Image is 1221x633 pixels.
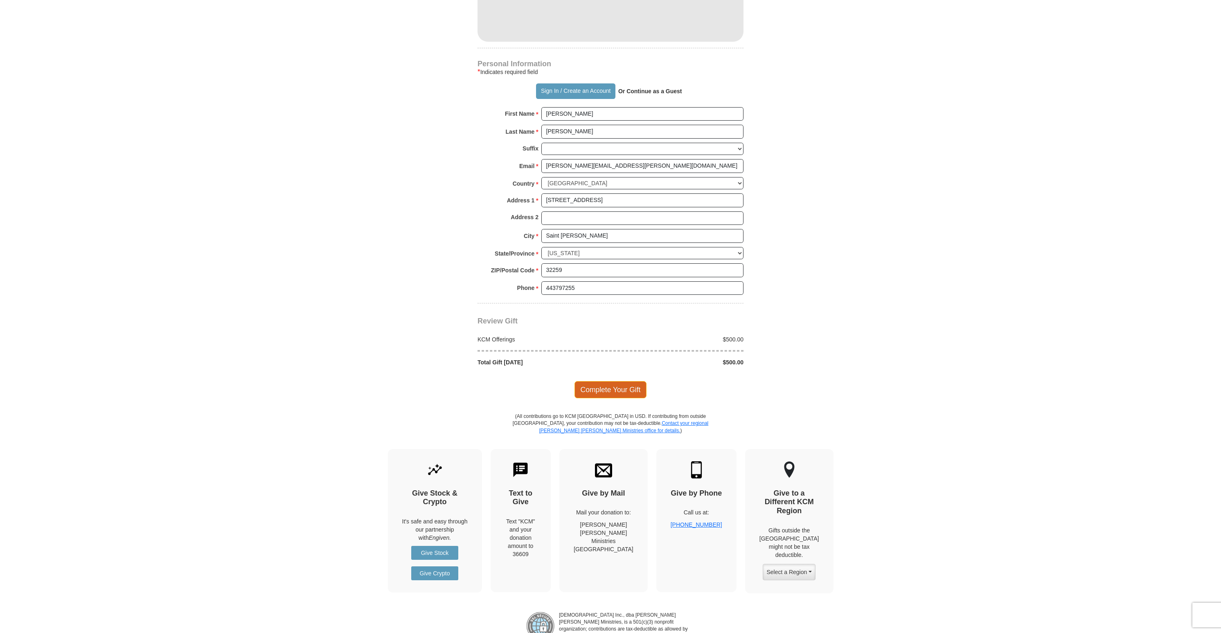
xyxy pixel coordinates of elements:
div: Text "KCM" and your donation amount to 36609 [505,517,537,558]
img: give-by-stock.svg [426,461,444,478]
p: [PERSON_NAME] [PERSON_NAME] Ministries [GEOGRAPHIC_DATA] [574,521,633,553]
strong: Email [519,160,534,172]
img: mobile.svg [688,461,705,478]
p: It's safe and easy through our partnership with [402,517,468,542]
p: Mail your donation to: [574,508,633,516]
span: Review Gift [478,317,518,325]
p: (All contributions go to KCM [GEOGRAPHIC_DATA] in USD. If contributing from outside [GEOGRAPHIC_D... [512,413,709,449]
strong: City [524,230,534,242]
a: Give Stock [411,546,458,560]
div: $500.00 [610,335,748,343]
a: Give Crypto [411,566,458,580]
strong: Suffix [523,143,538,154]
a: Contact your regional [PERSON_NAME] [PERSON_NAME] Ministries office for details. [539,420,708,433]
h4: Text to Give [505,489,537,507]
button: Select a Region [763,564,815,580]
strong: Address 2 [511,211,538,223]
strong: Phone [517,282,535,294]
h4: Give to a Different KCM Region [759,489,819,516]
strong: Address 1 [507,195,535,206]
div: Total Gift [DATE] [473,358,611,366]
strong: ZIP/Postal Code [491,265,535,276]
strong: State/Province [495,248,534,259]
strong: Country [513,178,535,189]
h4: Personal Information [478,61,743,67]
strong: Last Name [506,126,535,137]
span: Complete Your Gift [574,381,647,398]
i: Engiven. [429,534,451,541]
h4: Give Stock & Crypto [402,489,468,507]
div: Indicates required field [478,67,743,77]
a: [PHONE_NUMBER] [671,521,722,528]
button: Sign In / Create an Account [536,83,615,99]
h4: Give by Mail [574,489,633,498]
p: Gifts outside the [GEOGRAPHIC_DATA] might not be tax deductible. [759,526,819,559]
h4: Give by Phone [671,489,722,498]
div: KCM Offerings [473,335,611,343]
img: other-region [784,461,795,478]
strong: Or Continue as a Guest [618,88,682,94]
strong: First Name [505,108,534,119]
img: text-to-give.svg [512,461,529,478]
div: $500.00 [610,358,748,366]
img: envelope.svg [595,461,612,478]
p: Call us at: [671,508,722,516]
